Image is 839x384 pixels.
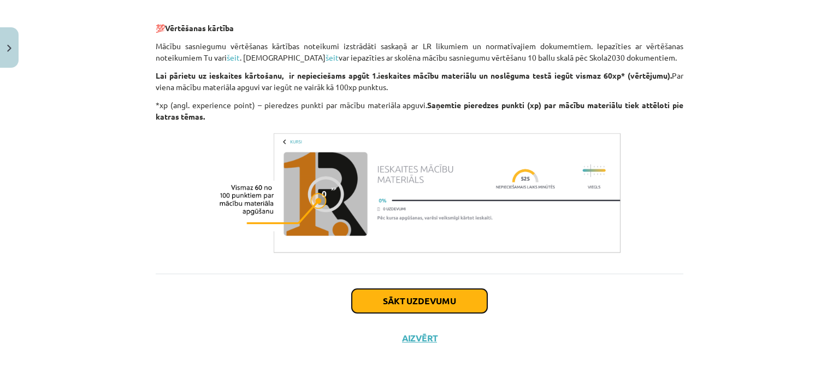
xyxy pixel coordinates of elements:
a: šeit [326,52,339,62]
strong: Lai pārietu uz ieskaites kārtošanu, ir nepieciešams apgūt 1.ieskaites mācību materiālu un noslēgu... [156,70,672,80]
p: 💯 [156,22,683,34]
button: Aizvērt [399,333,440,344]
img: icon-close-lesson-0947bae3869378f0d4975bcd49f059093ad1ed9edebbc8119c70593378902aed.svg [7,45,11,52]
p: Par viena mācību materiāla apguvi var iegūt ne vairāk kā 100xp punktus. [156,70,683,93]
p: *xp (angl. experience point) – pieredzes punkti par mācību materiāla apguvi. [156,99,683,122]
button: Sākt uzdevumu [352,289,487,313]
a: šeit [227,52,240,62]
p: Mācību sasniegumu vērtēšanas kārtības noteikumi izstrādāti saskaņā ar LR likumiem un normatīvajie... [156,40,683,63]
strong: Vērtēšanas kārtība [165,23,234,33]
